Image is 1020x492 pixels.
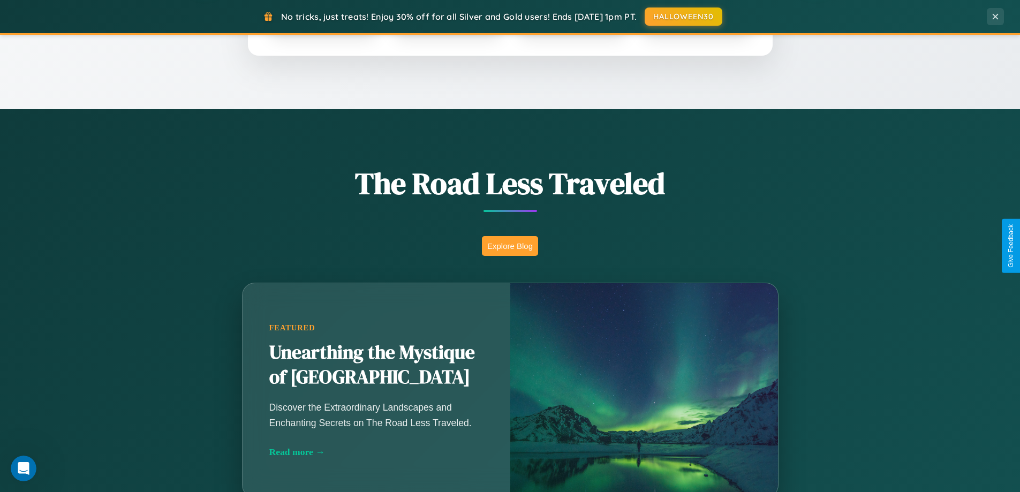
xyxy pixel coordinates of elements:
span: No tricks, just treats! Enjoy 30% off for all Silver and Gold users! Ends [DATE] 1pm PT. [281,11,637,22]
div: Give Feedback [1007,224,1015,268]
div: Read more → [269,446,483,458]
button: HALLOWEEN30 [645,7,722,26]
p: Discover the Extraordinary Landscapes and Enchanting Secrets on The Road Less Traveled. [269,400,483,430]
h2: Unearthing the Mystique of [GEOGRAPHIC_DATA] [269,340,483,390]
button: Explore Blog [482,236,538,256]
h1: The Road Less Traveled [189,163,832,204]
iframe: Intercom live chat [11,456,36,481]
div: Featured [269,323,483,332]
